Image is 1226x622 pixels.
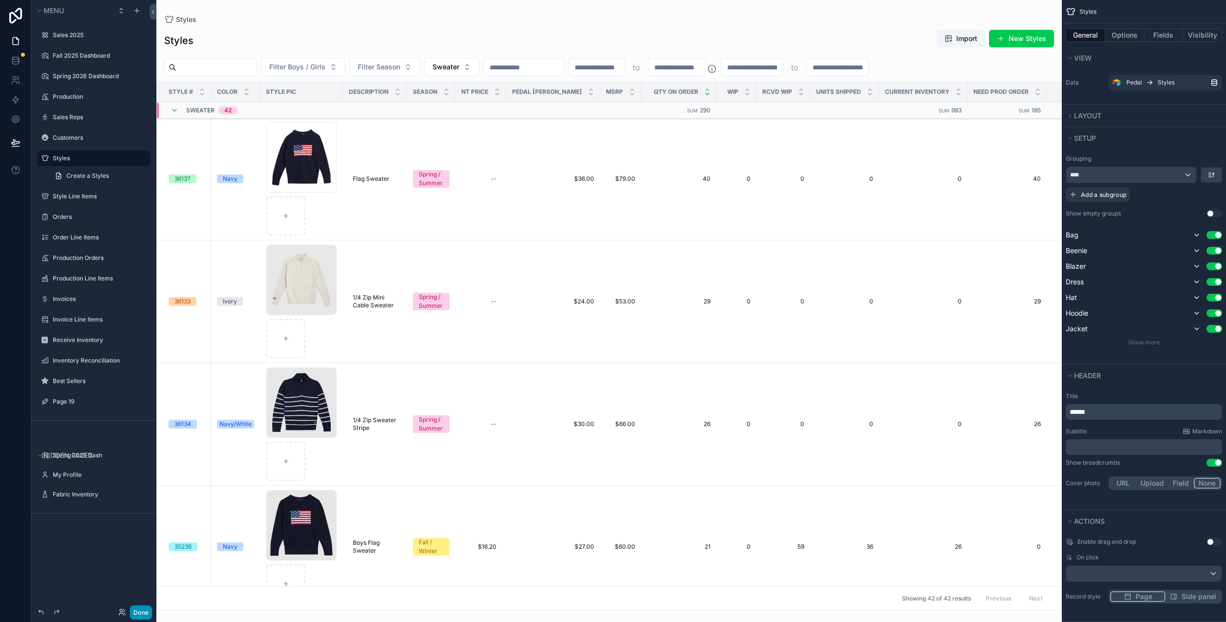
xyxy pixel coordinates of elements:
[816,543,873,551] span: 36
[885,175,962,183] span: 0
[1194,478,1221,489] button: None
[1066,479,1105,487] label: Cover photo
[816,175,873,183] span: 0
[937,30,985,47] button: Import
[174,420,191,429] div: 36134
[1105,28,1144,42] button: Options
[647,543,710,551] a: 21
[66,172,109,180] span: Create a Styles
[224,107,232,114] div: 42
[1066,210,1121,217] label: Show empty groups
[223,542,237,551] div: Navy
[53,31,145,39] label: Sales 2025
[973,543,1041,551] a: 0
[358,62,400,72] span: Filter Season
[1047,175,1115,183] span: -40
[1066,51,1216,65] button: View
[186,107,215,114] span: Sweater
[53,336,145,344] label: Receive Inventory
[53,471,145,479] label: My Profile
[1076,554,1099,561] span: On click
[816,88,861,96] span: Units Shipped
[169,420,205,429] a: 36134
[35,4,111,18] button: Menu
[461,294,500,309] a: --
[512,543,594,551] span: $27.00
[722,543,751,551] a: 0
[349,88,388,96] span: Description
[419,538,444,556] div: Fall / Winter
[53,316,145,323] label: Invoice Line Items
[164,34,194,47] h1: Styles
[512,298,594,305] span: $24.00
[1047,298,1115,305] span: -29
[1066,246,1087,256] span: Beenie
[53,491,145,498] label: Fabric Inventory
[169,88,193,96] span: Style #
[1066,593,1105,601] label: Record style
[722,175,751,183] a: 0
[217,420,254,429] a: Navy/White
[35,449,147,462] button: Hidden pages
[687,108,698,113] small: Sum
[1183,428,1222,435] a: Markdown
[223,174,237,183] div: Navy
[1066,515,1216,528] button: Actions
[53,377,145,385] label: Best Sellers
[654,88,698,96] span: Qty on Order
[647,175,710,183] a: 40
[1066,261,1086,271] span: Blazer
[261,58,345,76] button: Select Button
[606,543,635,551] a: $60.00
[53,93,145,101] a: Production
[1066,439,1222,455] div: scrollable content
[461,88,488,96] span: NT Price
[424,58,479,76] button: Select Button
[349,58,420,76] button: Select Button
[53,52,145,60] a: Fall 2025 Dashboard
[512,420,594,428] span: $30.00
[53,213,145,221] label: Orders
[816,420,873,428] span: 0
[53,451,145,459] label: Spring 2025 Dash
[902,595,971,602] span: Showing 42 of 42 results
[647,298,710,305] span: 29
[606,175,635,183] a: $79.00
[53,295,145,303] a: Invoices
[762,88,792,96] span: Rcvd WIP
[606,298,635,305] a: $53.00
[53,254,145,262] a: Production Orders
[1047,543,1115,551] a: 5
[722,420,751,428] span: 0
[1168,478,1194,489] button: Field
[885,298,962,305] a: 0
[762,175,804,183] span: 0
[989,30,1054,47] button: New Styles
[606,88,623,96] span: MSRP
[53,154,145,162] label: Styles
[973,88,1029,96] span: Need Prod Order
[491,420,496,428] div: --
[1047,420,1115,428] span: -26
[266,88,296,96] span: Style Pic
[1109,75,1222,90] a: PedalStyles
[432,62,459,72] span: Sweater
[816,298,873,305] a: 0
[43,6,64,15] span: Menu
[973,175,1041,183] a: 40
[413,415,450,433] a: Spring / Summer
[762,298,804,305] a: 0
